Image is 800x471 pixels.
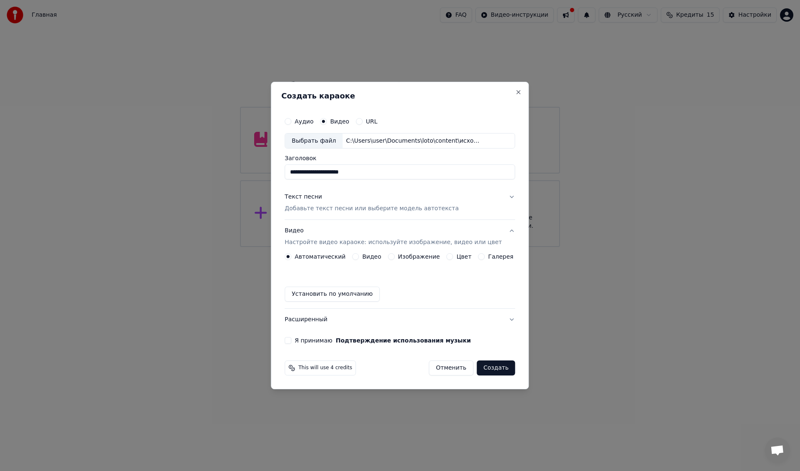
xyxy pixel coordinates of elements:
[398,254,440,259] label: Изображение
[488,254,514,259] label: Галерея
[342,137,484,145] div: C:\Users\user\Documents\loto\content\исходники\[PERSON_NAME] - Жить в кайф.mp4
[295,254,345,259] label: Автоматический
[295,118,313,124] label: Аудио
[285,193,322,201] div: Текст песни
[285,253,515,308] div: ВидеоНастройте видео караоке: используйте изображение, видео или цвет
[285,309,515,330] button: Расширенный
[285,133,342,149] div: Выбрать файл
[285,205,459,213] p: Добавьте текст песни или выберите модель автотекста
[330,118,349,124] label: Видео
[336,338,471,343] button: Я принимаю
[285,287,380,302] button: Установить по умолчанию
[362,254,381,259] label: Видео
[285,156,515,161] label: Заголовок
[295,338,471,343] label: Я принимаю
[285,227,502,247] div: Видео
[429,360,473,375] button: Отменить
[366,118,377,124] label: URL
[281,92,518,100] h2: Создать караоке
[477,360,515,375] button: Создать
[285,238,502,247] p: Настройте видео караоке: используйте изображение, видео или цвет
[457,254,472,259] label: Цвет
[285,186,515,220] button: Текст песниДобавьте текст песни или выберите модель автотекста
[285,220,515,254] button: ВидеоНастройте видео караоке: используйте изображение, видео или цвет
[298,365,352,371] span: This will use 4 credits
